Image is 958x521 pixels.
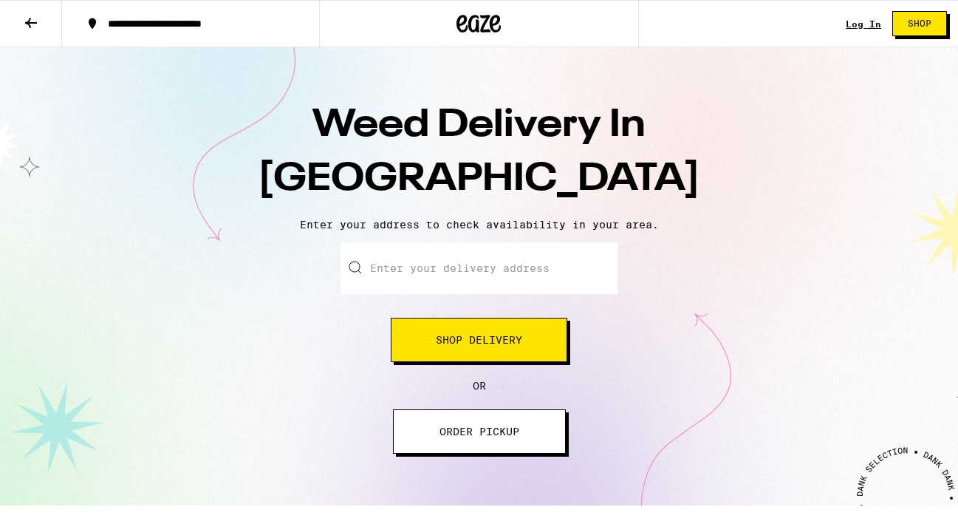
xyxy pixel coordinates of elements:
h1: Weed Delivery In [221,99,738,207]
input: Enter your delivery address [341,242,617,294]
span: [GEOGRAPHIC_DATA] [258,160,700,199]
span: Shop Delivery [436,335,522,345]
button: Shop Delivery [391,318,567,362]
p: Enter your address to check availability in your area. [15,219,943,231]
span: OR [473,380,486,392]
span: Shop [908,19,931,28]
button: Shop [892,11,947,36]
button: ORDER PICKUP [393,409,566,454]
a: Log In [846,19,881,29]
a: Shop [881,11,958,36]
span: ORDER PICKUP [439,426,519,437]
